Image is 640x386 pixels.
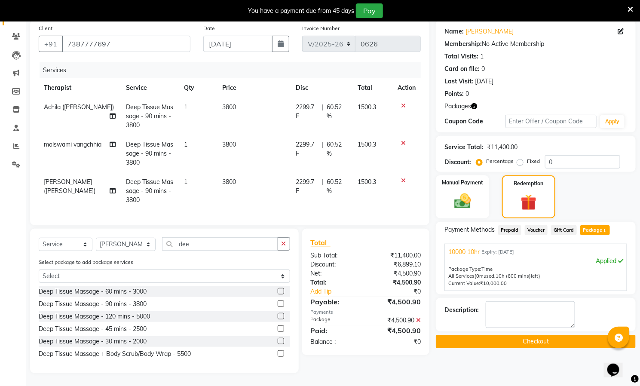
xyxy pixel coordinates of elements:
[126,103,173,129] span: Deep Tissue Massage - 90 mins - 3800
[392,78,421,98] th: Action
[444,27,464,36] div: Name:
[448,257,623,266] div: Applied
[39,337,147,346] div: Deep Tissue Massage - 30 mins - 2000
[449,192,476,211] img: _cash.svg
[487,143,518,152] div: ₹11,400.00
[444,117,505,126] div: Coupon Code
[44,103,114,111] span: Achila ([PERSON_NAME])
[376,287,427,296] div: ₹0
[551,225,577,235] span: Gift Card
[304,251,366,260] div: Sub Total:
[481,266,493,272] span: Time
[480,280,507,286] span: ₹10,000.00
[162,237,278,251] input: Search or Scan
[126,178,173,204] span: Deep Tissue Massage - 90 mins - 3800
[366,316,427,325] div: ₹4,500.90
[448,266,481,272] span: Package Type:
[444,306,479,315] div: Description:
[296,178,318,196] span: 2299.7 F
[40,62,427,78] div: Services
[366,251,427,260] div: ₹11,400.00
[352,78,392,98] th: Total
[442,179,483,187] label: Manual Payment
[366,269,427,278] div: ₹4,500.90
[358,178,376,186] span: 1500.3
[203,25,215,32] label: Date
[327,178,347,196] span: 60.52 %
[444,40,482,49] div: Membership:
[121,78,178,98] th: Service
[222,178,236,186] span: 3800
[444,77,473,86] div: Last Visit:
[222,103,236,111] span: 3800
[580,225,610,235] span: Package
[444,143,484,152] div: Service Total:
[366,278,427,287] div: ₹4,500.90
[184,141,187,148] span: 1
[604,352,631,377] iframe: chat widget
[475,273,540,279] span: used, left)
[217,78,291,98] th: Price
[44,141,101,148] span: malswami vangchhia
[498,225,521,235] span: Prepaid
[322,103,323,121] span: |
[248,6,354,15] div: You have a payment due from 45 days
[39,325,147,334] div: Deep Tissue Massage - 45 mins - 2500
[366,260,427,269] div: ₹6,899.10
[296,140,318,158] span: 2299.7 F
[525,225,548,235] span: Voucher
[304,278,366,287] div: Total:
[481,64,485,74] div: 0
[304,325,366,336] div: Paid:
[39,300,147,309] div: Deep Tissue Massage - 90 mins - 3800
[444,40,627,49] div: No Active Membership
[44,178,95,195] span: [PERSON_NAME] ([PERSON_NAME])
[465,27,514,36] a: [PERSON_NAME]
[311,309,421,316] div: Payments
[322,140,323,158] span: |
[311,238,331,247] span: Total
[184,103,187,111] span: 1
[358,141,376,148] span: 1500.3
[602,228,607,233] span: 1
[481,248,514,256] span: Expiry: [DATE]
[436,335,636,348] button: Checkout
[444,225,495,234] span: Payment Methods
[62,36,190,52] input: Search by Name/Mobile/Email/Code
[444,89,464,98] div: Points:
[327,103,347,121] span: 60.52 %
[39,349,191,358] div: Deep Tissue Massage + Body Scrub/Body Wrap - 5500
[304,269,366,278] div: Net:
[39,258,133,266] label: Select package to add package services
[302,25,340,32] label: Invoice Number
[179,78,217,98] th: Qty
[514,180,543,187] label: Redemption
[465,89,469,98] div: 0
[486,157,514,165] label: Percentage
[366,297,427,307] div: ₹4,500.90
[444,52,478,61] div: Total Visits:
[296,103,318,121] span: 2299.7 F
[505,115,597,128] input: Enter Offer / Coupon Code
[327,140,347,158] span: 60.52 %
[304,287,376,296] a: Add Tip
[475,273,484,279] span: (0m
[600,115,625,128] button: Apply
[356,3,383,18] button: Pay
[222,141,236,148] span: 3800
[448,273,475,279] span: All Services
[184,178,187,186] span: 1
[527,157,540,165] label: Fixed
[448,280,480,286] span: Current Value:
[448,248,480,257] span: 10000 10hr
[39,78,121,98] th: Therapist
[304,337,366,346] div: Balance :
[291,78,352,98] th: Disc
[39,287,147,296] div: Deep Tissue Massage - 60 mins - 3000
[358,103,376,111] span: 1500.3
[516,193,542,212] img: _gift.svg
[366,337,427,346] div: ₹0
[444,158,471,167] div: Discount:
[444,64,480,74] div: Card on file:
[480,52,484,61] div: 1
